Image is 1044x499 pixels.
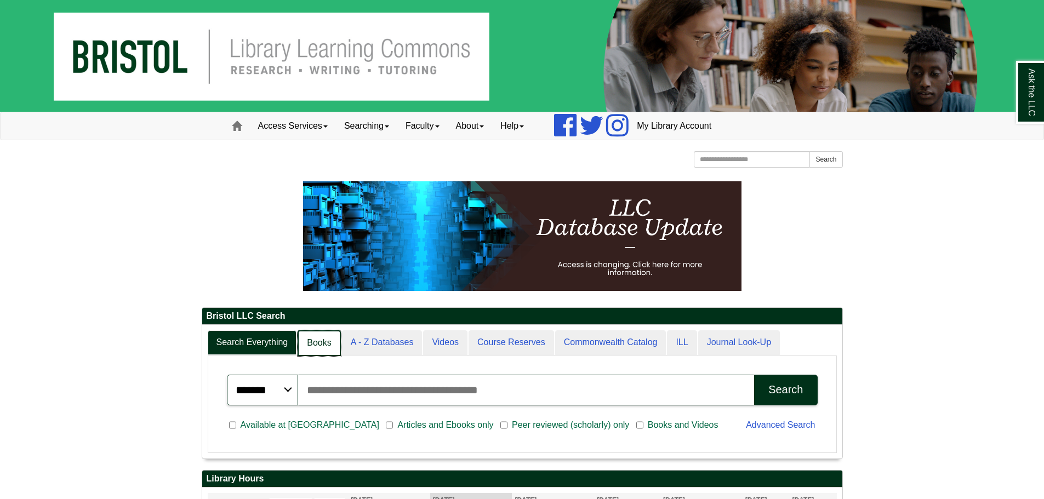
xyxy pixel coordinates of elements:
[754,375,817,405] button: Search
[397,112,448,140] a: Faculty
[698,330,780,355] a: Journal Look-Up
[469,330,554,355] a: Course Reserves
[229,420,236,430] input: Available at [GEOGRAPHIC_DATA]
[667,330,697,355] a: ILL
[393,418,498,432] span: Articles and Ebooks only
[250,112,336,140] a: Access Services
[342,330,423,355] a: A - Z Databases
[448,112,493,140] a: About
[492,112,532,140] a: Help
[336,112,397,140] a: Searching
[202,308,842,325] h2: Bristol LLC Search
[208,330,297,355] a: Search Everything
[386,420,393,430] input: Articles and Ebooks only
[303,181,741,291] img: HTML tutorial
[507,418,634,432] span: Peer reviewed (scholarly) only
[500,420,507,430] input: Peer reviewed (scholarly) only
[298,330,340,356] a: Books
[555,330,666,355] a: Commonwealth Catalog
[236,418,384,432] span: Available at [GEOGRAPHIC_DATA]
[643,418,723,432] span: Books and Videos
[768,383,803,396] div: Search
[809,151,842,168] button: Search
[629,112,720,140] a: My Library Account
[202,471,842,487] h2: Library Hours
[636,420,643,430] input: Books and Videos
[423,330,467,355] a: Videos
[746,420,815,429] a: Advanced Search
